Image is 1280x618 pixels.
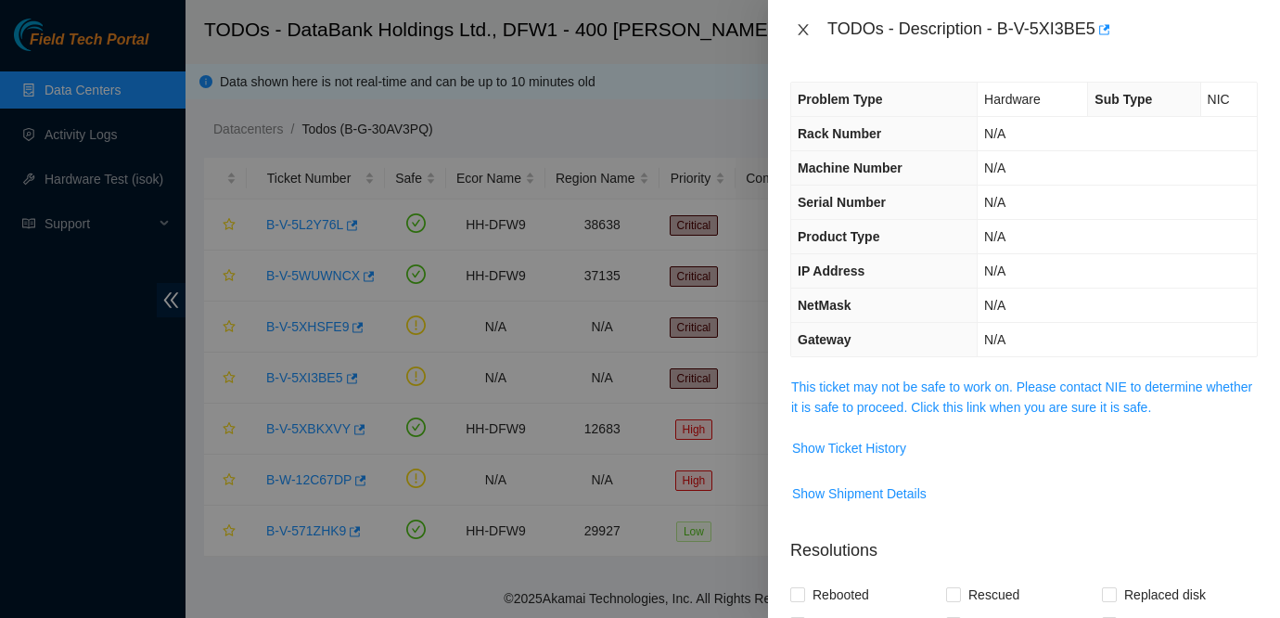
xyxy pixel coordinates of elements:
[791,380,1252,415] a: This ticket may not be safe to work on. Please contact NIE to determine whether it is safe to pro...
[984,161,1005,175] span: N/A
[798,92,883,107] span: Problem Type
[791,479,928,509] button: Show Shipment Details
[798,298,851,313] span: NetMask
[1094,92,1152,107] span: Sub Type
[984,195,1005,210] span: N/A
[798,126,881,141] span: Rack Number
[805,580,877,610] span: Rebooted
[984,332,1005,347] span: N/A
[984,229,1005,244] span: N/A
[790,523,1258,563] p: Resolutions
[791,433,907,463] button: Show Ticket History
[1208,92,1230,107] span: NIC
[792,438,906,458] span: Show Ticket History
[961,580,1027,610] span: Rescued
[796,22,811,37] span: close
[827,15,1258,45] div: TODOs - Description - B-V-5XI3BE5
[798,229,879,244] span: Product Type
[984,264,1005,278] span: N/A
[798,195,886,210] span: Serial Number
[790,21,816,39] button: Close
[798,332,851,347] span: Gateway
[984,126,1005,141] span: N/A
[798,264,864,278] span: IP Address
[984,298,1005,313] span: N/A
[984,92,1041,107] span: Hardware
[1117,580,1213,610] span: Replaced disk
[798,161,902,175] span: Machine Number
[792,483,927,504] span: Show Shipment Details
